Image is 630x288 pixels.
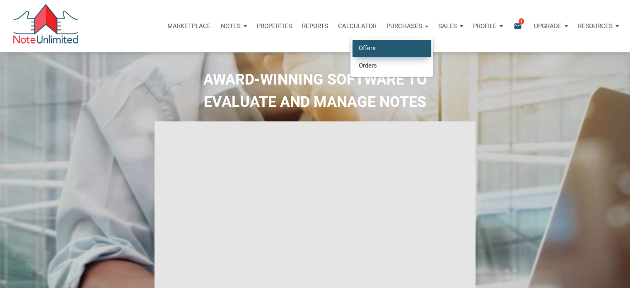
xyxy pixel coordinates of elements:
[221,22,241,30] p: Notes
[529,14,573,39] button: Upgrade
[352,40,431,57] a: Offers
[167,22,211,30] p: Marketplace
[386,22,422,30] p: Purchases
[257,22,292,30] p: Properties
[6,68,624,113] h2: AWARD-WINNING SOFTWARE TO EVALUATE AND MANAGE NOTES
[573,14,624,39] button: Resources
[216,14,252,39] button: Notes
[534,22,562,30] p: Upgrade
[438,22,457,30] p: Sales
[333,14,381,39] a: Calculator
[473,22,497,30] p: Profile
[578,22,613,30] p: Resources
[352,57,431,74] a: Orders
[302,22,328,30] p: Reports
[507,14,529,39] button: email1
[468,14,508,39] button: Profile
[297,14,333,39] button: Reports
[519,18,524,24] span: 1
[252,14,297,39] a: Properties
[513,21,523,31] i: email
[433,14,468,39] button: Sales
[381,14,433,39] button: Purchases
[338,22,377,30] p: Calculator
[162,14,216,39] button: Marketplace
[381,14,433,39] a: Purchases OffersOrders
